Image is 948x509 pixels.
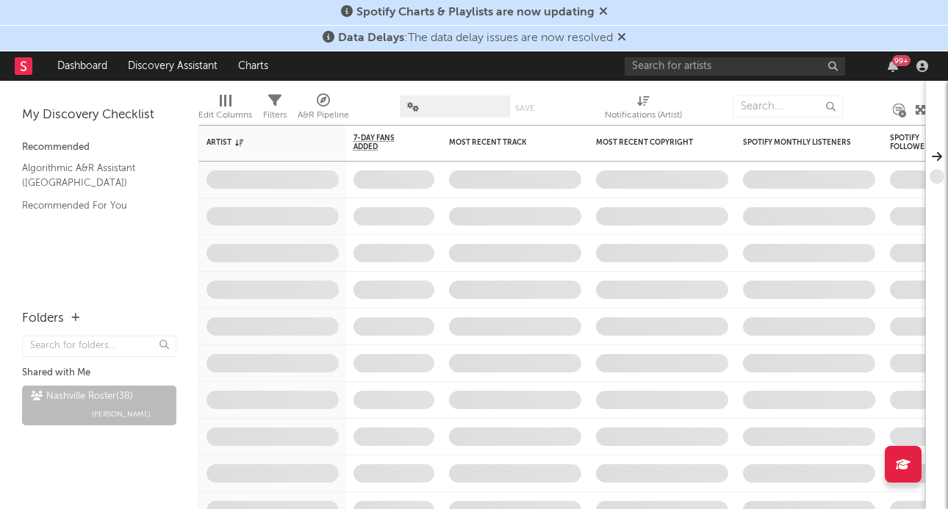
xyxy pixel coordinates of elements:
div: My Discovery Checklist [22,107,176,124]
div: Most Recent Copyright [596,138,706,147]
span: Dismiss [617,32,626,44]
span: Spotify Charts & Playlists are now updating [356,7,595,18]
div: Notifications (Artist) [605,107,682,124]
div: Spotify Monthly Listeners [743,138,853,147]
div: Spotify Followers [890,134,941,151]
a: Nashville Roster(38)[PERSON_NAME] [22,386,176,425]
a: Algorithmic A&R Assistant ([GEOGRAPHIC_DATA]) [22,160,162,190]
div: Edit Columns [198,88,252,131]
span: Data Delays [338,32,404,44]
div: Notifications (Artist) [605,88,682,131]
button: Save [515,104,534,112]
a: Charts [228,51,279,81]
div: Shared with Me [22,364,176,382]
div: Recommended [22,139,176,156]
div: Edit Columns [198,107,252,124]
div: Artist [207,138,317,147]
span: Dismiss [599,7,608,18]
input: Search... [733,95,843,118]
span: [PERSON_NAME] [92,405,151,423]
input: Search for artists [625,57,845,76]
div: Nashville Roster ( 38 ) [31,388,133,405]
span: : The data delay issues are now resolved [338,32,613,44]
div: Folders [22,310,64,328]
input: Search for folders... [22,336,176,357]
div: A&R Pipeline [298,107,349,124]
button: 99+ [888,60,898,72]
div: A&R Pipeline [298,88,349,131]
div: Filters [263,107,287,124]
a: Recommended For You [22,198,162,214]
div: Most Recent Track [449,138,559,147]
a: Discovery Assistant [118,51,228,81]
a: Dashboard [47,51,118,81]
div: 99 + [892,55,911,66]
div: Filters [263,88,287,131]
span: 7-Day Fans Added [353,134,412,151]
